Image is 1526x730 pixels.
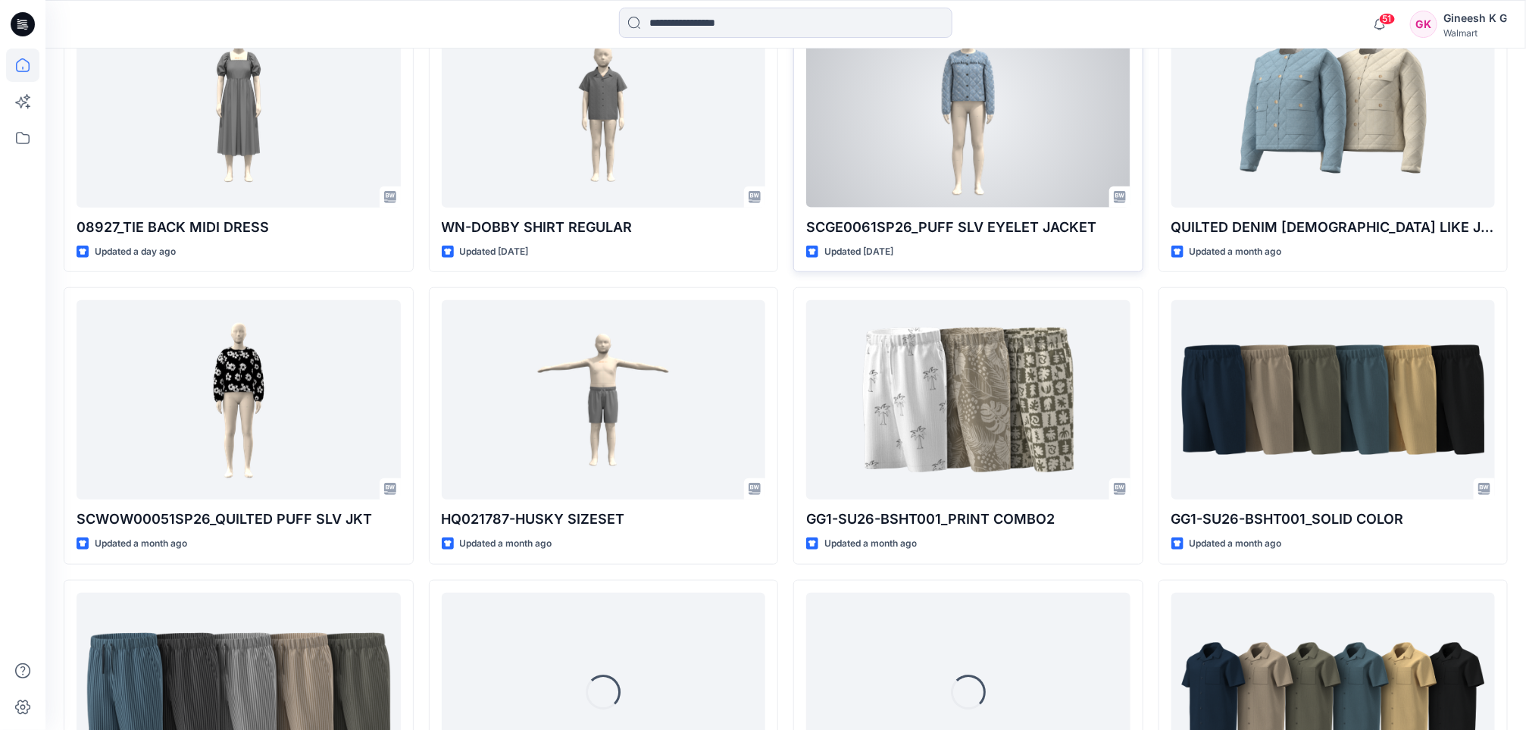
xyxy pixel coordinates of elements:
[824,244,893,260] p: Updated [DATE]
[442,8,766,208] a: WN-DOBBY SHIRT REGULAR
[1171,509,1496,530] p: GG1-SU26-BSHT001_SOLID COLOR
[77,8,401,208] a: 08927_TIE BACK MIDI DRESS
[1379,13,1396,25] span: 51
[95,244,176,260] p: Updated a day ago
[1443,27,1507,39] div: Walmart
[460,244,529,260] p: Updated [DATE]
[1190,244,1282,260] p: Updated a month ago
[95,536,187,552] p: Updated a month ago
[1410,11,1437,38] div: GK
[77,509,401,530] p: SCWOW00051SP26_QUILTED PUFF SLV JKT
[77,217,401,238] p: 08927_TIE BACK MIDI DRESS
[442,300,766,500] a: HQ021787-HUSKY SIZESET
[1171,8,1496,208] a: QUILTED DENIM LADY LIKE JACKET
[806,300,1130,500] a: GG1-SU26-BSHT001_PRINT COMBO2
[806,8,1130,208] a: SCGE0061SP26_PUFF SLV EYELET JACKET
[460,536,552,552] p: Updated a month ago
[442,217,766,238] p: WN-DOBBY SHIRT REGULAR
[1171,217,1496,238] p: QUILTED DENIM [DEMOGRAPHIC_DATA] LIKE JACKET
[806,217,1130,238] p: SCGE0061SP26_PUFF SLV EYELET JACKET
[77,300,401,500] a: SCWOW00051SP26_QUILTED PUFF SLV JKT
[1171,300,1496,500] a: GG1-SU26-BSHT001_SOLID COLOR
[824,536,917,552] p: Updated a month ago
[1190,536,1282,552] p: Updated a month ago
[442,509,766,530] p: HQ021787-HUSKY SIZESET
[1443,9,1507,27] div: Gineesh K G
[806,509,1130,530] p: GG1-SU26-BSHT001_PRINT COMBO2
